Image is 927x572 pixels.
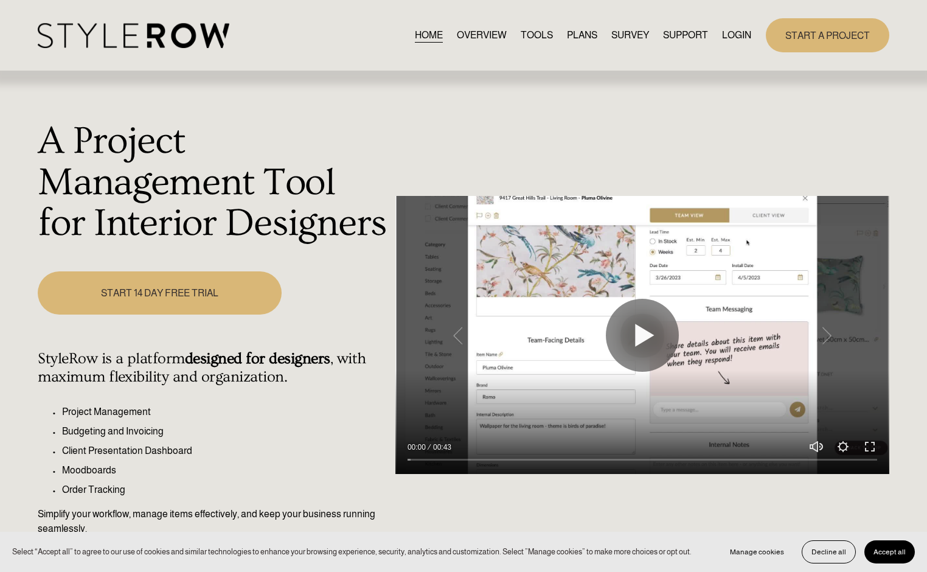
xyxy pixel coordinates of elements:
a: SURVEY [611,27,649,44]
div: Duration [429,441,454,453]
span: Decline all [811,548,846,556]
a: folder dropdown [663,27,708,44]
img: StyleRow [38,23,229,48]
button: Decline all [802,540,856,563]
p: Project Management [62,405,389,419]
p: Client Presentation Dashboard [62,444,389,458]
a: PLANS [567,27,597,44]
a: TOOLS [521,27,553,44]
p: Moodboards [62,463,389,478]
button: Manage cookies [721,540,793,563]
a: START 14 DAY FREE TRIAL [38,271,281,315]
span: SUPPORT [663,28,708,43]
p: Order Tracking [62,483,389,497]
div: Current time [408,441,429,453]
h4: StyleRow is a platform , with maximum flexibility and organization. [38,350,389,386]
span: Accept all [873,548,906,556]
strong: designed for designers [185,350,330,368]
p: Simplify your workflow, manage items effectively, and keep your business running seamlessly. [38,507,389,536]
button: Play [606,299,679,372]
input: Seek [408,456,877,464]
a: START A PROJECT [766,18,889,52]
p: Select “Accept all” to agree to our use of cookies and similar technologies to enhance your brows... [12,546,692,557]
h1: A Project Management Tool for Interior Designers [38,121,389,245]
span: Manage cookies [730,548,784,556]
a: LOGIN [722,27,751,44]
a: OVERVIEW [457,27,507,44]
button: Accept all [864,540,915,563]
a: HOME [415,27,443,44]
p: Budgeting and Invoicing [62,424,389,439]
